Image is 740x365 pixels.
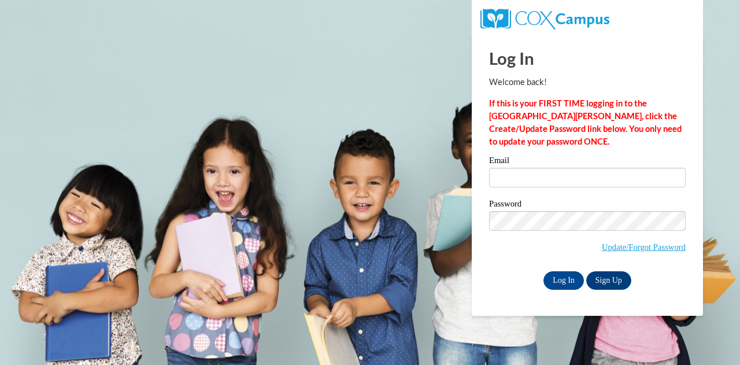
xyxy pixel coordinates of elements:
h1: Log In [489,46,686,70]
a: Sign Up [586,271,631,290]
p: Welcome back! [489,76,686,89]
input: Log In [543,271,584,290]
img: COX Campus [480,9,609,30]
strong: If this is your FIRST TIME logging in to the [GEOGRAPHIC_DATA][PERSON_NAME], click the Create/Upd... [489,98,682,146]
a: Update/Forgot Password [602,242,686,252]
label: Email [489,156,686,168]
label: Password [489,200,686,211]
a: COX Campus [480,13,609,23]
